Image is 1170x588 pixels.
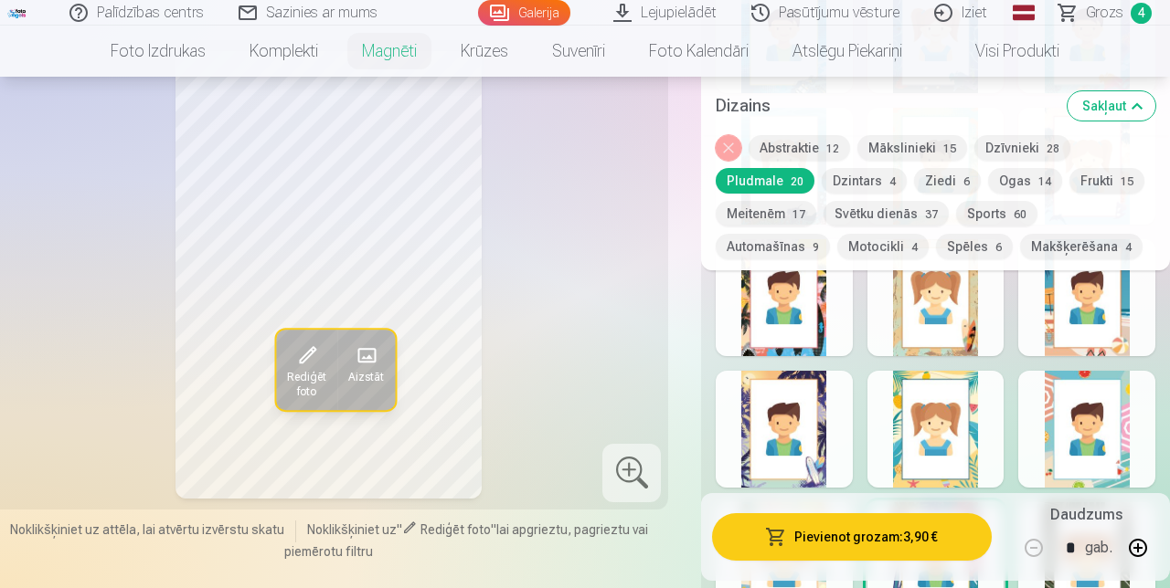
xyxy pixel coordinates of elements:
[889,175,896,188] span: 4
[837,234,929,259] button: Motocikli4
[1050,504,1122,526] h5: Daudzums
[1014,208,1026,221] span: 60
[826,142,839,155] span: 12
[1068,91,1155,121] button: Sakļaut
[1085,526,1112,570] div: gab.
[348,371,384,385] span: Aizstāt
[925,208,938,221] span: 37
[284,522,648,559] span: lai apgrieztu, pagrieztu vai piemērotu filtru
[956,201,1037,226] button: Sports60
[228,26,340,77] a: Komplekti
[824,201,949,226] button: Svētku dienās37
[10,520,284,539] span: Noklikšķiniet uz attēla, lai atvērtu izvērstu skatu
[1069,168,1144,194] button: Frukti15
[1131,3,1152,24] span: 4
[857,135,967,161] button: Mākslinieki15
[287,371,326,400] span: Rediģēt foto
[420,522,491,537] span: Rediģēt foto
[1125,241,1132,254] span: 4
[914,168,981,194] button: Ziedi6
[530,26,627,77] a: Suvenīri
[307,522,397,537] span: Noklikšķiniet uz
[491,522,496,537] span: "
[791,175,803,188] span: 20
[712,513,992,561] button: Pievienot grozam:3,90 €
[822,168,907,194] button: Dzintars4
[911,241,918,254] span: 4
[7,7,27,18] img: /fa1
[716,93,1053,119] h5: Dizains
[792,208,805,221] span: 17
[771,26,924,77] a: Atslēgu piekariņi
[340,26,439,77] a: Magnēti
[716,201,816,226] button: Meitenēm17
[627,26,771,77] a: Foto kalendāri
[1038,175,1051,188] span: 14
[716,234,830,259] button: Automašīnas9
[749,135,850,161] button: Abstraktie12
[337,331,395,411] button: Aizstāt
[924,26,1081,77] a: Visi produkti
[397,522,402,537] span: "
[1020,234,1143,259] button: Makšķerēšana4
[963,175,970,188] span: 6
[716,168,814,194] button: Pludmale20
[276,331,337,411] button: Rediģēt foto
[974,135,1070,161] button: Dzīvnieki28
[943,142,956,155] span: 15
[988,168,1062,194] button: Ogas14
[813,241,819,254] span: 9
[1047,142,1059,155] span: 28
[1086,2,1123,24] span: Grozs
[439,26,530,77] a: Krūzes
[995,241,1002,254] span: 6
[1121,175,1133,188] span: 15
[936,234,1013,259] button: Spēles6
[89,26,228,77] a: Foto izdrukas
